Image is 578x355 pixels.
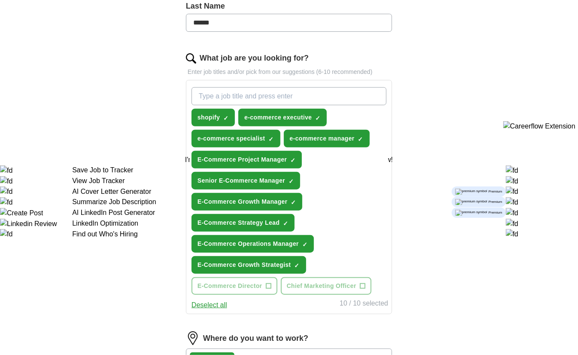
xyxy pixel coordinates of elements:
span: ✓ [290,157,295,164]
span: E-Commerce Growth Strategist [198,260,291,269]
button: E-Commerce Director [192,277,277,295]
button: e-commerce specialist✓ [192,130,280,147]
button: Deselect all [192,300,227,310]
span: ✓ [302,241,307,248]
span: e-commerce manager [290,134,355,143]
span: e-commerce executive [244,113,312,122]
span: ✓ [295,262,300,269]
span: E-Commerce Director [198,282,262,291]
div: 10 / 10 selected [340,298,388,310]
span: ✓ [269,136,274,143]
button: shopify✓ [192,109,235,126]
span: Chief Marketing Officer [287,282,356,291]
label: Where do you want to work? [203,333,308,344]
span: shopify [198,113,220,122]
span: e-commerce specialist [198,134,265,143]
span: ✓ [315,115,320,122]
button: Chief Marketing Officer [281,277,371,295]
img: location.png [186,331,200,345]
span: E-Commerce Project Manager [198,155,287,164]
button: E-Commerce Project Manager✓ [192,151,302,168]
p: Enter job titles and/or pick from our suggestions (6-10 recommended) [186,67,392,77]
input: Type a job title and press enter [192,87,386,105]
button: e-commerce executive✓ [238,109,327,126]
img: search.png [186,53,196,64]
button: e-commerce manager✓ [284,130,370,147]
label: What job are you looking for? [200,52,309,64]
button: E-Commerce Operations Manager✓ [192,235,314,253]
button: E-Commerce Growth Strategist✓ [192,256,306,274]
span: E-Commerce Operations Manager [198,239,299,248]
span: ✓ [223,115,228,122]
label: Last Name [186,0,392,12]
span: ✓ [358,136,363,143]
